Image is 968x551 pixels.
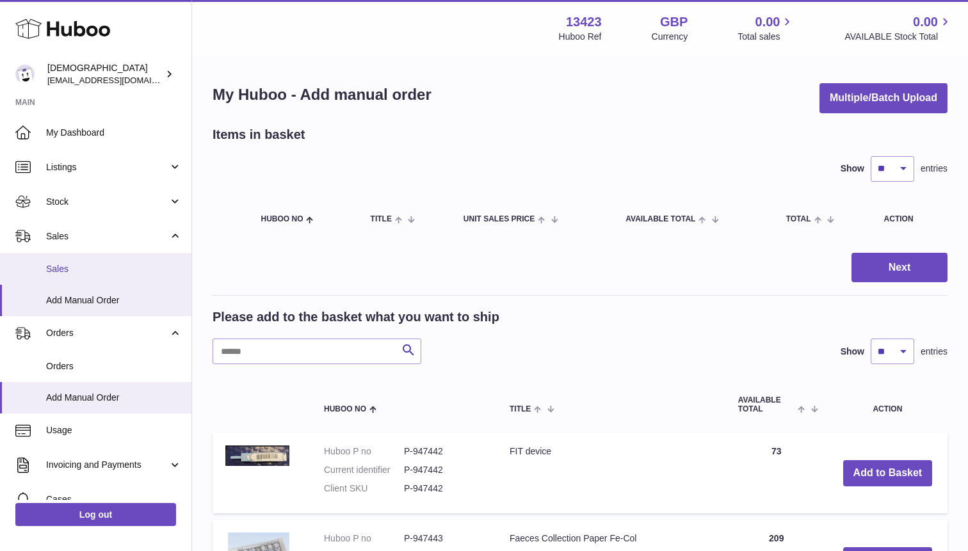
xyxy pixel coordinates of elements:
[225,445,289,466] img: FIT device
[46,360,182,372] span: Orders
[15,65,35,84] img: olgazyuz@outlook.com
[261,215,303,223] span: Huboo no
[755,13,780,31] span: 0.00
[46,263,182,275] span: Sales
[884,215,935,223] div: Action
[46,392,182,404] span: Add Manual Order
[844,31,953,43] span: AVAILABLE Stock Total
[46,459,168,471] span: Invoicing and Payments
[404,464,484,476] dd: P-947442
[324,445,404,458] dt: Huboo P no
[566,13,602,31] strong: 13423
[510,405,531,413] span: Title
[725,433,828,514] td: 73
[324,532,404,545] dt: Huboo P no
[559,31,602,43] div: Huboo Ref
[843,460,933,486] button: Add to Basket
[786,215,811,223] span: Total
[819,83,948,113] button: Multiple/Batch Upload
[324,483,404,495] dt: Client SKU
[404,532,484,545] dd: P-947443
[497,433,725,514] td: FIT device
[46,294,182,307] span: Add Manual Order
[371,215,392,223] span: Title
[841,163,864,175] label: Show
[46,424,182,436] span: Usage
[15,503,176,526] a: Log out
[913,13,938,31] span: 0.00
[625,215,695,223] span: AVAILABLE Total
[828,383,948,426] th: Action
[921,163,948,175] span: entries
[841,346,864,358] label: Show
[213,126,305,143] h2: Items in basket
[652,31,688,43] div: Currency
[213,84,432,105] h1: My Huboo - Add manual order
[404,445,484,458] dd: P-947442
[46,230,168,243] span: Sales
[738,396,795,413] span: AVAILABLE Total
[851,253,948,283] button: Next
[464,215,535,223] span: Unit Sales Price
[921,346,948,358] span: entries
[46,327,168,339] span: Orders
[324,464,404,476] dt: Current identifier
[46,127,182,139] span: My Dashboard
[46,196,168,208] span: Stock
[213,308,499,326] h2: Please add to the basket what you want to ship
[46,161,168,173] span: Listings
[738,13,795,43] a: 0.00 Total sales
[738,31,795,43] span: Total sales
[844,13,953,43] a: 0.00 AVAILABLE Stock Total
[47,62,163,86] div: [DEMOGRAPHIC_DATA]
[660,13,688,31] strong: GBP
[404,483,484,495] dd: P-947442
[324,405,366,413] span: Huboo no
[46,493,182,506] span: Cases
[47,75,188,85] span: [EMAIL_ADDRESS][DOMAIN_NAME]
